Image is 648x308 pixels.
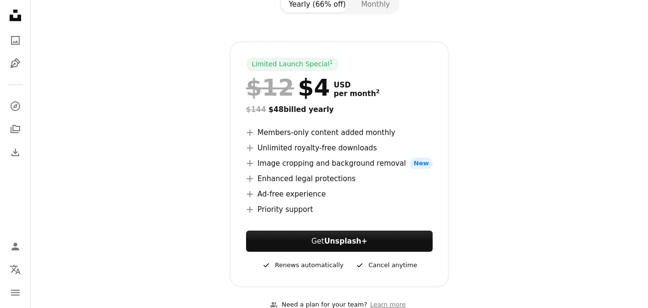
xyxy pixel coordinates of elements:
span: New [410,158,433,169]
li: Members-only content added monthly [246,127,433,138]
span: per month [334,89,380,98]
span: $12 [246,75,294,100]
button: GetUnsplash+ [246,231,433,252]
li: Enhanced legal protections [246,173,433,185]
span: USD [334,81,380,89]
li: Priority support [246,204,433,215]
a: 1 [328,60,335,69]
a: Illustrations [6,54,25,73]
li: Image cropping and background removal [246,158,433,169]
li: Ad-free experience [246,188,433,200]
a: Download History [6,143,25,162]
div: Renews automatically [261,259,343,271]
a: Home — Unsplash [6,6,25,27]
sup: 1 [330,59,333,65]
button: Menu [6,283,25,302]
a: Collections [6,120,25,139]
a: Log in / Sign up [6,237,25,256]
a: Photos [6,31,25,50]
a: 2 [374,89,382,98]
sup: 2 [376,88,380,95]
span: $144 [246,105,266,114]
div: $48 billed yearly [246,104,433,115]
div: Limited Launch Special [246,58,339,71]
a: Explore [6,97,25,116]
div: Cancel anytime [355,259,417,271]
div: $4 [246,75,330,100]
li: Unlimited royalty-free downloads [246,142,433,154]
button: Language [6,260,25,279]
strong: Unsplash+ [324,237,367,246]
